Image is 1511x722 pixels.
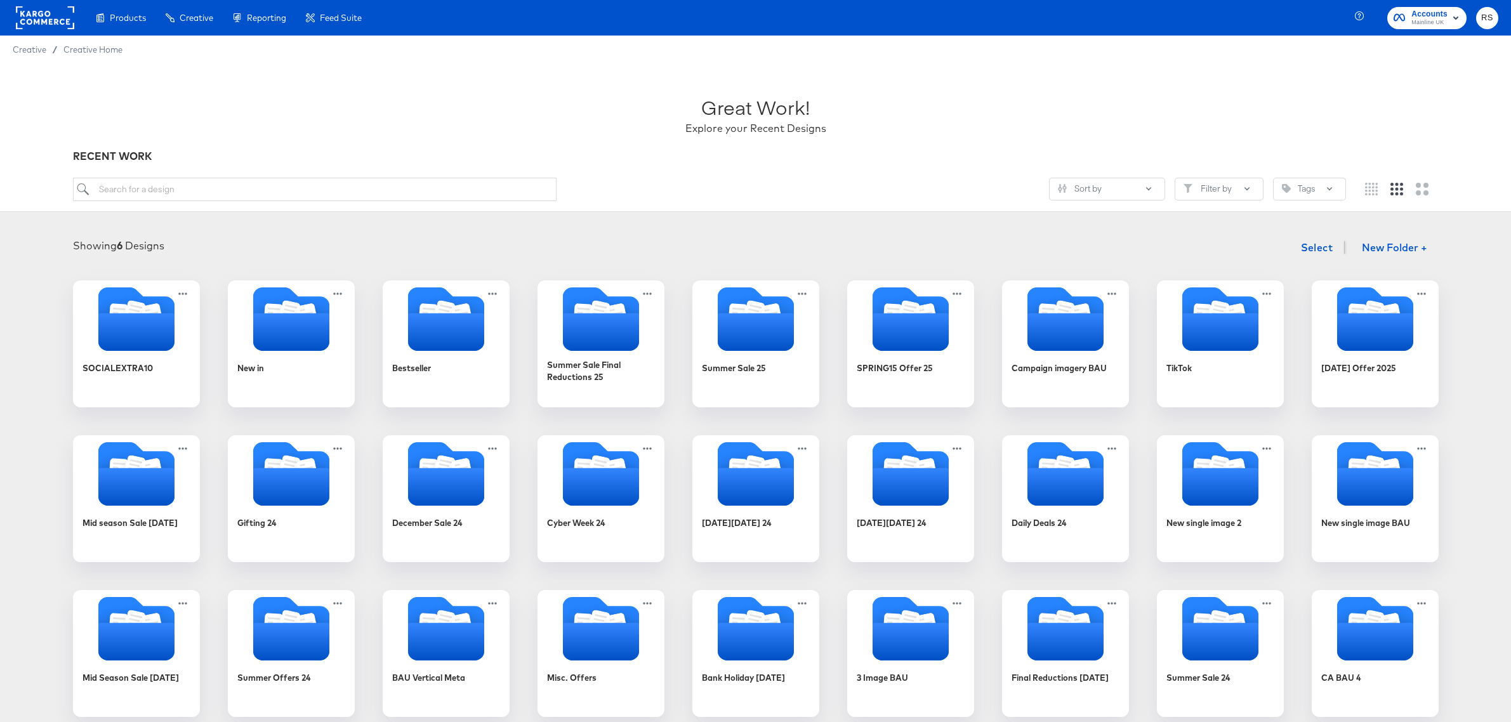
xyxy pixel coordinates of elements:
div: Mid Season Sale [DATE] [73,590,200,717]
span: Creative [180,13,213,23]
span: Mainline UK [1411,18,1448,28]
div: New single image 2 [1157,435,1284,562]
svg: Folder [73,442,200,506]
div: December Sale 24 [383,435,510,562]
svg: Folder [1312,442,1439,506]
div: SOCIALEXTRA10 [82,362,153,374]
span: Products [110,13,146,23]
div: Mid season Sale [DATE] [73,435,200,562]
a: Creative Home [63,44,122,55]
div: Summer Sale 25 [692,280,819,407]
svg: Folder [1312,597,1439,660]
div: [DATE][DATE] 24 [857,517,927,529]
div: [DATE][DATE] 24 [692,435,819,562]
svg: Folder [383,287,510,351]
div: New in [228,280,355,407]
div: Showing Designs [73,239,164,253]
div: Summer Offers 24 [228,590,355,717]
svg: Folder [692,287,819,351]
svg: Folder [847,287,974,351]
svg: Folder [1002,287,1129,351]
button: AccountsMainline UK [1387,7,1467,29]
div: TikTok [1166,362,1192,374]
button: Select [1296,235,1338,260]
svg: Folder [383,442,510,506]
svg: Folder [692,597,819,660]
div: Summer Sale 24 [1157,590,1284,717]
svg: Folder [1002,442,1129,506]
div: CA BAU 4 [1312,590,1439,717]
div: Campaign imagery BAU [1012,362,1107,374]
svg: Filter [1184,184,1192,193]
div: Bestseller [383,280,510,407]
strong: 6 [117,239,122,252]
div: Cyber Week 24 [547,517,605,529]
div: Great Work! [701,94,810,121]
svg: Small grid [1365,183,1378,195]
span: Creative [13,44,46,55]
div: SOCIALEXTRA10 [73,280,200,407]
div: Final Reductions [DATE] [1002,590,1129,717]
div: [DATE][DATE] 24 [847,435,974,562]
span: Accounts [1411,8,1448,21]
div: TikTok [1157,280,1284,407]
div: Misc. Offers [547,672,597,684]
div: Daily Deals 24 [1012,517,1067,529]
div: Gifting 24 [237,517,277,529]
button: RS [1476,7,1498,29]
svg: Folder [847,597,974,660]
svg: Folder [383,597,510,660]
span: / [46,44,63,55]
div: Bestseller [392,362,431,374]
div: Summer Sale 25 [702,362,766,374]
svg: Folder [538,597,664,660]
div: RECENT WORK [73,149,1439,164]
svg: Tag [1282,184,1291,193]
input: Search for a design [73,178,557,201]
svg: Folder [1312,287,1439,351]
div: Final Reductions [DATE] [1012,672,1109,684]
svg: Folder [538,442,664,506]
div: Summer Sale Final Reductions 25 [547,359,655,383]
svg: Folder [847,442,974,506]
svg: Medium grid [1390,183,1403,195]
button: TagTags [1273,178,1346,200]
div: 3 Image BAU [857,672,908,684]
div: Bank Holiday [DATE] [692,590,819,717]
span: Reporting [247,13,286,23]
span: Feed Suite [320,13,362,23]
div: BAU Vertical Meta [392,672,465,684]
div: Cyber Week 24 [538,435,664,562]
div: Summer Offers 24 [237,672,311,684]
button: FilterFilter by [1175,178,1264,200]
div: SPRING15 Offer 25 [857,362,933,374]
div: CA BAU 4 [1321,672,1361,684]
svg: Folder [1002,597,1129,660]
div: New single image 2 [1166,517,1241,529]
svg: Folder [73,287,200,351]
svg: Folder [1157,597,1284,660]
svg: Folder [692,442,819,506]
div: Gifting 24 [228,435,355,562]
div: New in [237,362,264,374]
div: [DATE][DATE] 24 [702,517,772,529]
svg: Folder [1157,287,1284,351]
svg: Folder [73,597,200,660]
button: New Folder + [1351,237,1438,261]
div: Summer Sale 24 [1166,672,1231,684]
div: [DATE] Offer 2025 [1321,362,1396,374]
svg: Folder [228,597,355,660]
svg: Large grid [1416,183,1429,195]
div: Campaign imagery BAU [1002,280,1129,407]
svg: Folder [1157,442,1284,506]
div: December Sale 24 [392,517,463,529]
div: BAU Vertical Meta [383,590,510,717]
span: RS [1481,11,1493,25]
svg: Folder [228,287,355,351]
svg: Folder [538,287,664,351]
button: SlidersSort by [1049,178,1165,200]
div: New single image BAU [1321,517,1410,529]
svg: Sliders [1058,184,1067,193]
div: [DATE] Offer 2025 [1312,280,1439,407]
